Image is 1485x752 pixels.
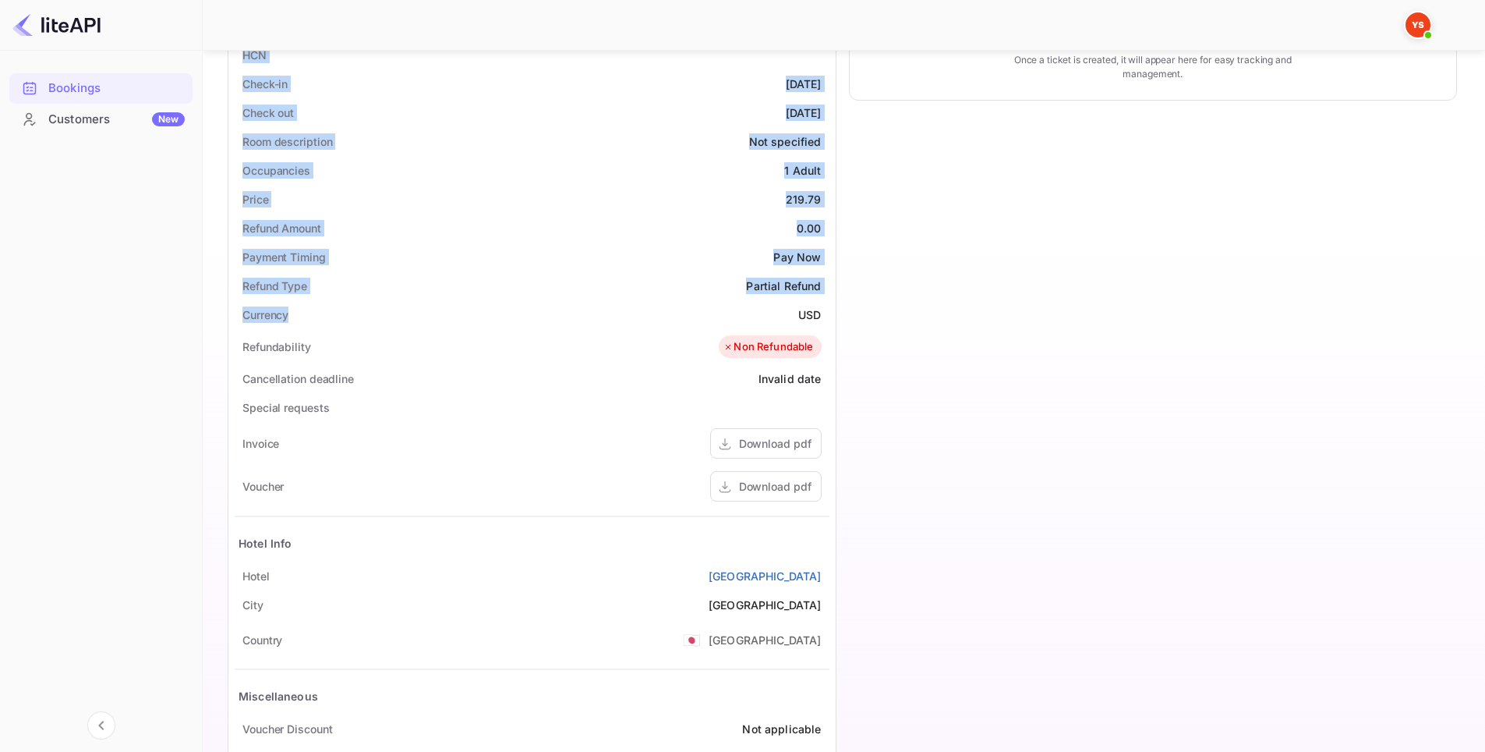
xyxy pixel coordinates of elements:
div: [DATE] [786,105,822,121]
div: Hotel Info [239,535,292,552]
div: USD [798,307,821,323]
div: Download pdf [739,435,811,452]
div: Not applicable [742,721,821,737]
a: CustomersNew [9,105,193,133]
div: City [242,597,263,613]
button: Collapse navigation [87,711,115,740]
div: Voucher Discount [242,721,332,737]
div: Not specified [749,133,822,150]
div: [GEOGRAPHIC_DATA] [709,632,822,648]
p: Once a ticket is created, it will appear here for easy tracking and management. [989,53,1316,81]
div: Check-in [242,76,288,92]
div: Refund Amount [242,220,321,236]
a: Bookings [9,73,193,102]
div: Bookings [48,80,185,98]
div: Refund Type [242,278,307,294]
div: [GEOGRAPHIC_DATA] [709,597,822,613]
div: Invoice [242,435,279,452]
div: 1 Adult [784,162,821,179]
div: 219.79 [786,191,822,208]
a: [GEOGRAPHIC_DATA] [709,568,822,584]
div: Check out [242,105,294,121]
div: Download pdf [739,478,811,495]
div: Pay Now [773,249,821,265]
div: Special requests [242,399,329,416]
div: [DATE] [786,76,822,92]
div: New [152,112,185,126]
div: Customers [48,111,185,129]
div: Cancellation deadline [242,371,354,387]
div: Currency [242,307,288,323]
div: Non Refundable [723,339,813,355]
div: CustomersNew [9,105,193,135]
div: Room description [242,133,332,150]
img: Yandex Support [1405,12,1430,37]
div: 0.00 [797,220,822,236]
div: HCN [242,47,267,63]
div: Miscellaneous [239,688,318,704]
div: Bookings [9,73,193,104]
div: Occupancies [242,162,310,179]
div: Hotel [242,568,270,584]
div: Partial Refund [746,278,821,294]
div: Refundability [242,339,311,355]
div: Voucher [242,478,284,495]
img: LiteAPI logo [12,12,101,37]
div: Payment Timing [242,249,326,265]
div: Country [242,632,282,648]
div: Price [242,191,269,208]
div: Invalid date [758,371,822,387]
span: United States [683,626,701,654]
